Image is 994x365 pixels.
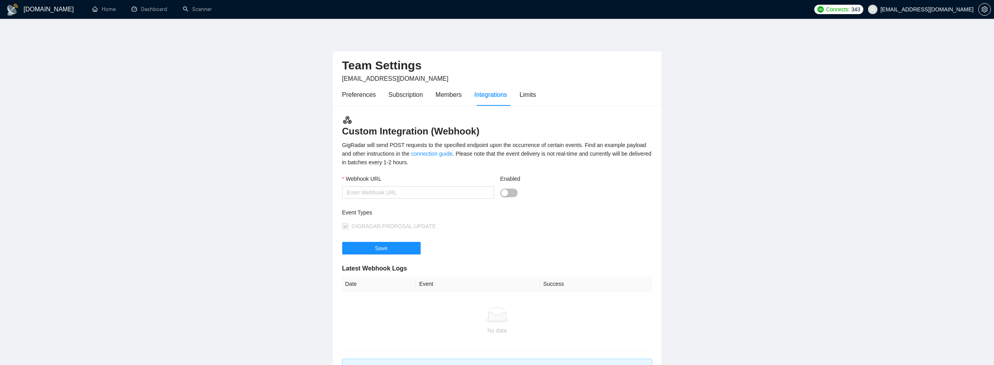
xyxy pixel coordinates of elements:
[500,174,520,183] label: Enabled
[411,151,452,157] a: connection guide
[826,5,850,14] span: Connects:
[345,326,649,335] div: No data
[520,90,536,100] div: Limits
[416,276,540,292] th: Event
[978,6,991,13] a: setting
[131,6,167,13] a: dashboardDashboard
[436,90,462,100] div: Members
[342,174,381,183] label: Webhook URL
[851,5,860,14] span: 343
[540,276,652,292] th: Success
[342,141,652,167] div: GigRadar will send POST requests to the specified endpoint upon the occurrence of certain events....
[342,115,352,125] img: webhook.3a52c8ec.svg
[474,90,507,100] div: Integrations
[500,189,518,197] button: Enabled
[352,223,436,229] span: GIGRADAR.PROPOSAL.UPDATE
[342,276,416,292] th: Date
[870,7,875,12] span: user
[342,90,376,100] div: Preferences
[342,58,652,74] h2: Team Settings
[92,6,116,13] a: homeHome
[342,242,421,254] button: Save
[183,6,212,13] a: searchScanner
[342,264,652,273] h5: Latest Webhook Logs
[6,4,19,16] img: logo
[342,75,449,82] span: [EMAIL_ADDRESS][DOMAIN_NAME]
[342,115,652,138] h3: Custom Integration (Webhook)
[978,3,991,16] button: setting
[388,90,423,100] div: Subscription
[817,6,824,13] img: upwork-logo.png
[342,208,372,217] label: Event Types
[375,244,388,252] span: Save
[342,186,494,199] input: Webhook URL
